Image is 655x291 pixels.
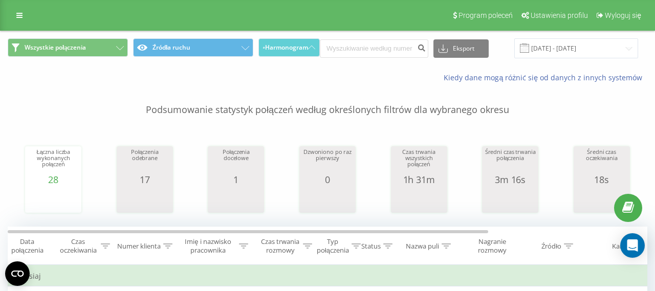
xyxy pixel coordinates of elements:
div: 18s [576,174,627,185]
button: Eksport [433,39,489,58]
div: Źródło [541,242,561,251]
div: Połączenia odebrane [119,149,170,174]
span: Ustawienia profilu [531,11,588,19]
div: 17 [119,174,170,185]
div: 3m 16s [485,174,536,185]
div: Kanał [612,242,629,251]
div: Nagranie rozmowy [467,237,517,255]
span: Program poleceń [458,11,513,19]
p: Podsumowanie statystyk połączeń według określonych filtrów dla wybranego okresu [8,83,647,117]
div: Typ połączenia [317,237,349,255]
button: Źródła ruchu [133,38,253,57]
input: Wyszukiwanie według numeru [320,39,428,58]
div: Średni czas oczekiwania [576,149,627,174]
div: Dzwoniono po raz pierwszy [302,149,353,174]
div: Średni czas trwania połączenia [485,149,536,174]
div: 1 [210,174,261,185]
div: Czas oczekiwania [58,237,98,255]
span: Wyloguj się [605,11,641,19]
div: Łączna liczba wykonanych połączeń [28,149,79,174]
div: Numer klienta [117,242,161,251]
div: Nazwa puli [406,242,439,251]
button: Harmonogram [258,38,320,57]
div: Status [361,242,381,251]
div: Czas trwania wszystkich połączeń [394,149,445,174]
a: Kiedy dane mogą różnić się od danych z innych systemów [444,73,647,82]
div: Data połączenia [8,237,46,255]
div: 28 [28,174,79,185]
div: Open Intercom Messenger [620,233,645,258]
div: Imię i nazwisko pracownika [180,237,237,255]
span: Wszystkie połączenia [25,43,86,52]
button: Open CMP widget [5,261,30,286]
button: Wszystkie połączenia [8,38,128,57]
div: Czas trwania rozmowy [260,237,300,255]
div: Połączenia docelowe [210,149,261,174]
div: 1h 31m [394,174,445,185]
span: Harmonogram [265,44,308,51]
div: 0 [302,174,353,185]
